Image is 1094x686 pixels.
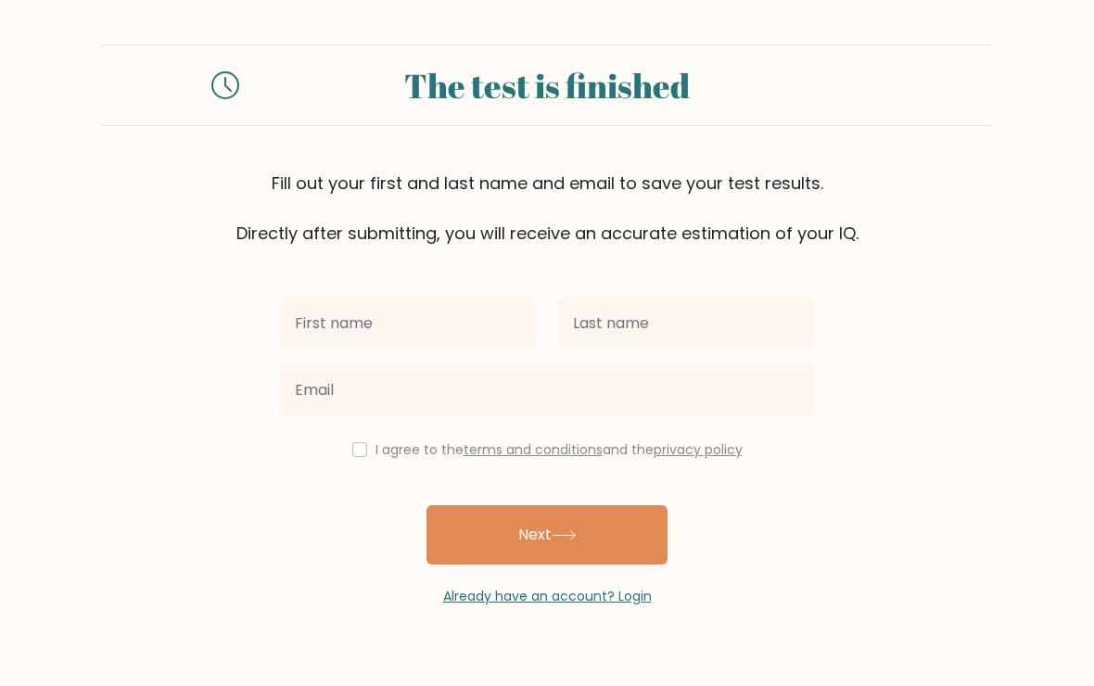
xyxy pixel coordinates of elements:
button: Next [426,505,668,565]
input: First name [280,298,536,349]
input: Last name [558,298,814,349]
a: privacy policy [654,440,743,459]
a: Already have an account? Login [443,587,652,605]
div: The test is finished [261,60,833,110]
div: Fill out your first and last name and email to save your test results. Directly after submitting,... [102,171,992,246]
label: I agree to the and the [375,440,743,459]
a: terms and conditions [464,440,603,459]
input: Email [280,364,814,416]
